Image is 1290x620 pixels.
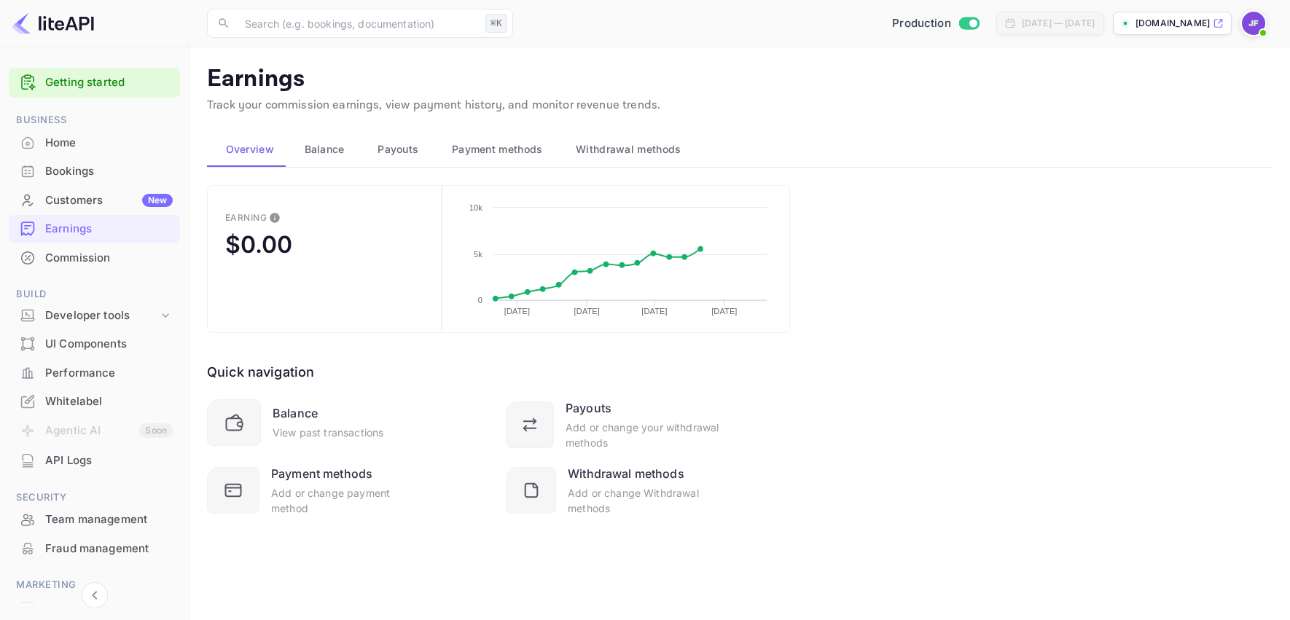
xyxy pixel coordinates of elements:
[207,362,314,382] div: Quick navigation
[9,187,180,213] a: CustomersNew
[45,250,173,267] div: Commission
[9,129,180,156] a: Home
[9,187,180,215] div: CustomersNew
[566,399,611,417] div: Payouts
[273,404,318,422] div: Balance
[9,215,180,242] a: Earnings
[9,506,180,534] div: Team management
[207,65,1273,94] p: Earnings
[9,388,180,416] div: Whitelabel
[469,203,483,212] text: 10k
[9,506,180,533] a: Team management
[9,244,180,271] a: Commission
[9,359,180,388] div: Performance
[712,307,738,315] text: [DATE]
[9,447,180,475] div: API Logs
[9,447,180,474] a: API Logs
[45,336,173,353] div: UI Components
[273,425,383,440] div: View past transactions
[263,206,286,229] button: This is the amount of confirmed commission that will be paid to you on the next scheduled deposit
[45,511,173,528] div: Team management
[576,141,681,158] span: Withdrawal methods
[9,129,180,157] div: Home
[9,359,180,386] a: Performance
[9,388,180,415] a: Whitelabel
[45,192,173,209] div: Customers
[236,9,480,38] input: Search (e.g. bookings, documentation)
[474,250,482,259] text: 5k
[1242,12,1265,35] img: Jenny Frimer
[9,577,180,593] span: Marketing
[82,582,108,608] button: Collapse navigation
[207,185,442,333] button: EarningThis is the amount of confirmed commission that will be paid to you on the next scheduled ...
[378,141,418,158] span: Payouts
[9,490,180,506] span: Security
[478,296,482,305] text: 0
[9,215,180,243] div: Earnings
[45,393,173,410] div: Whitelabel
[1135,17,1210,30] p: [DOMAIN_NAME]
[9,68,180,98] div: Getting started
[485,14,507,33] div: ⌘K
[9,112,180,128] span: Business
[45,74,173,91] a: Getting started
[9,330,180,358] div: UI Components
[45,365,173,382] div: Performance
[12,12,94,35] img: LiteAPI logo
[225,212,267,223] div: Earning
[452,141,543,158] span: Payment methods
[45,163,173,180] div: Bookings
[45,307,158,324] div: Developer tools
[305,141,345,158] span: Balance
[9,330,180,357] a: UI Components
[271,465,372,482] div: Payment methods
[225,230,292,259] div: $0.00
[1022,17,1095,30] div: [DATE] — [DATE]
[568,485,720,516] div: Add or change Withdrawal methods
[9,157,180,186] div: Bookings
[886,15,985,32] div: Switch to Sandbox mode
[142,194,173,207] div: New
[45,541,173,557] div: Fraud management
[45,452,173,469] div: API Logs
[9,157,180,184] a: Bookings
[504,307,530,315] text: [DATE]
[207,132,1273,167] div: scrollable auto tabs example
[45,135,173,152] div: Home
[9,535,180,563] div: Fraud management
[271,485,421,516] div: Add or change payment method
[9,303,180,329] div: Developer tools
[892,15,951,32] span: Production
[566,420,720,450] div: Add or change your withdrawal methods
[45,221,173,238] div: Earnings
[45,600,173,616] div: Vouchers
[568,465,684,482] div: Withdrawal methods
[207,97,1273,114] p: Track your commission earnings, view payment history, and monitor revenue trends.
[9,286,180,302] span: Build
[226,141,274,158] span: Overview
[9,244,180,272] div: Commission
[9,535,180,562] a: Fraud management
[574,307,600,315] text: [DATE]
[642,307,668,315] text: [DATE]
